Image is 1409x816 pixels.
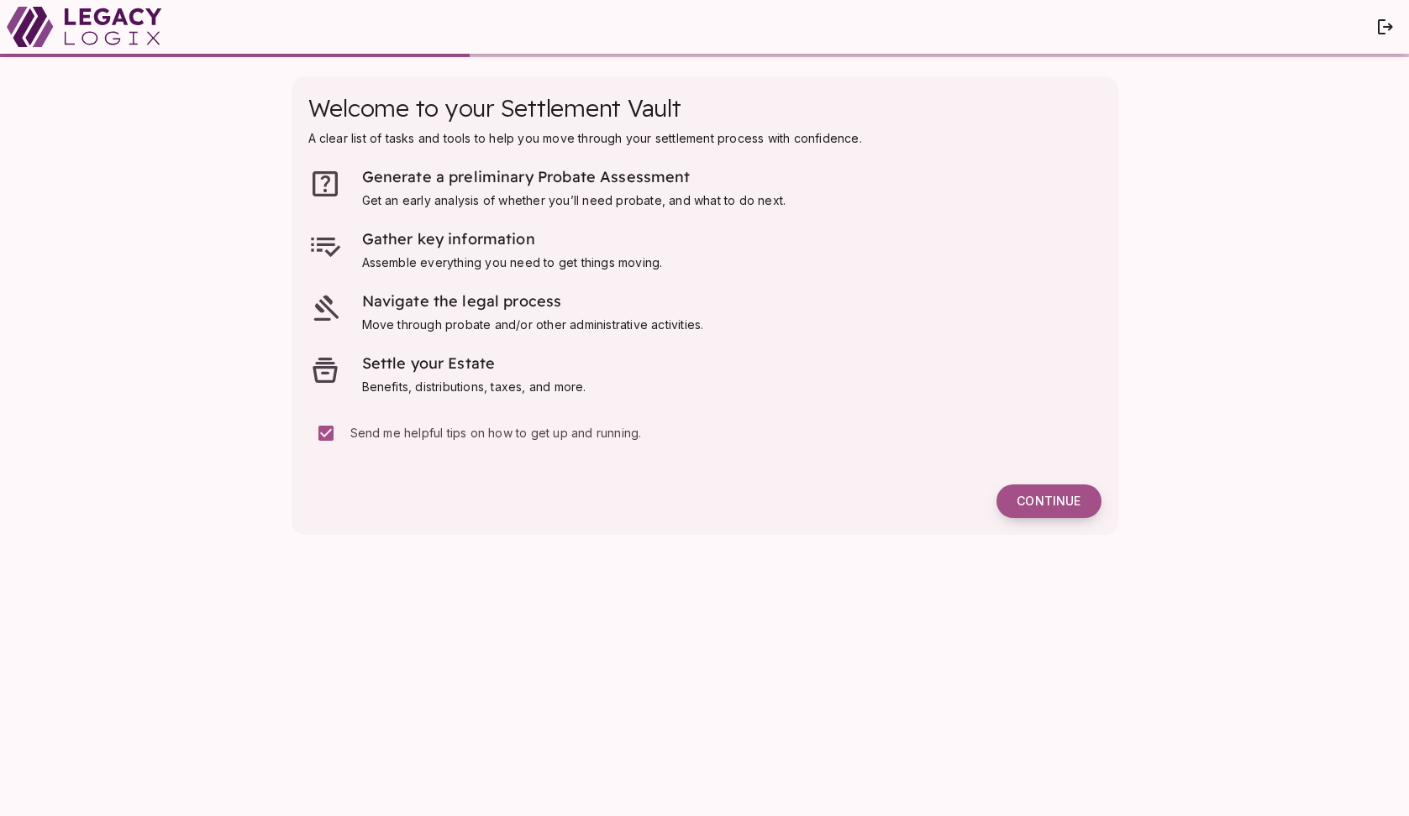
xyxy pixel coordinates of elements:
[308,131,862,145] span: A clear list of tasks and tools to help you move through your settlement process with confidence.
[362,379,586,394] span: Benefits, distributions, taxes, and more.
[362,317,704,332] span: Move through probate and/or other administrative activities.
[308,93,681,123] span: Welcome to your Settlement Vault
[362,229,535,248] span: Gather key information
[1017,494,1080,509] span: Continue
[362,167,691,186] span: Generate a preliminary Probate Assessment
[362,193,786,207] span: Get an early analysis of whether you’ll need probate, and what to do next.
[350,426,642,440] span: Send me helpful tips on how to get up and running.
[996,484,1101,518] button: Continue
[362,291,562,311] span: Navigate the legal process
[362,353,496,373] span: Settle your Estate
[362,255,663,269] span: Assemble everything you need to get things moving.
